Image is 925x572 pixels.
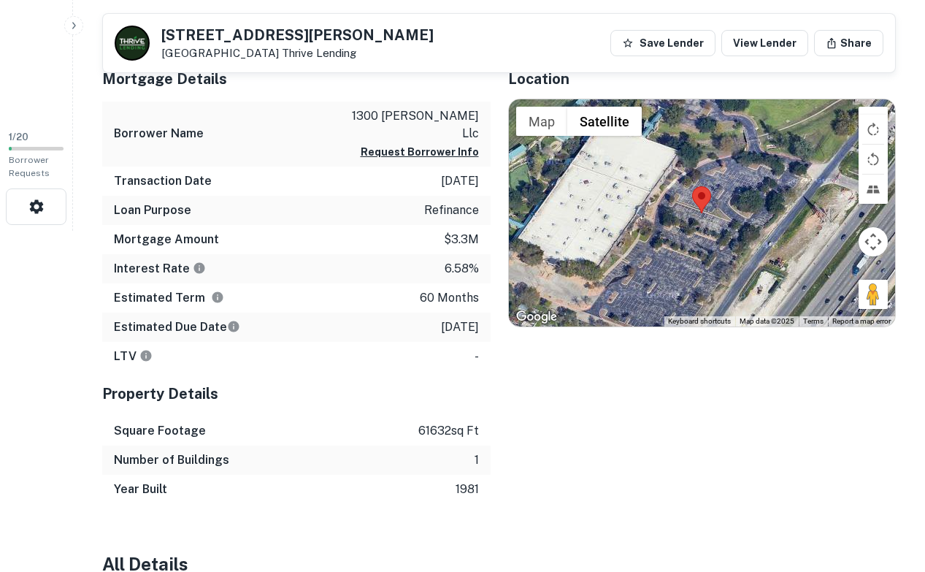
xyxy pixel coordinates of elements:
svg: Term is based on a standard schedule for this type of loan. [211,291,224,304]
h5: Property Details [102,383,491,405]
p: 1981 [456,481,479,498]
img: Google [513,308,561,327]
svg: LTVs displayed on the website are for informational purposes only and may be reported incorrectly... [139,349,153,362]
p: 61632 sq ft [418,422,479,440]
h6: Number of Buildings [114,451,229,469]
button: Rotate map clockwise [859,115,888,144]
button: Tilt map [859,175,888,204]
h5: [STREET_ADDRESS][PERSON_NAME] [161,28,434,42]
button: Keyboard shortcuts [668,316,731,327]
button: Request Borrower Info [361,143,479,161]
span: Borrower Requests [9,155,50,178]
button: Share [814,30,883,56]
button: Map camera controls [859,227,888,256]
svg: Estimate is based on a standard schedule for this type of loan. [227,320,240,333]
button: Drag Pegman onto the map to open Street View [859,280,888,309]
p: [DATE] [441,319,479,336]
h5: Location [508,68,897,90]
p: 6.58% [445,260,479,278]
p: [GEOGRAPHIC_DATA] [161,47,434,60]
span: 1 / 20 [9,131,28,142]
a: Open this area in Google Maps (opens a new window) [513,308,561,327]
h6: Borrower Name [114,125,204,142]
p: 1 [475,451,479,469]
p: refinance [424,202,479,219]
button: Rotate map counterclockwise [859,145,888,174]
svg: The interest rates displayed on the website are for informational purposes only and may be report... [193,262,206,275]
button: Toggle fullscreen view [859,107,888,136]
h6: Year Built [114,481,167,498]
p: - [475,348,479,365]
p: 60 months [420,289,479,307]
h6: Square Footage [114,422,206,440]
a: Thrive Lending [282,47,356,59]
h6: Estimated Term [114,289,224,307]
h6: Interest Rate [114,260,206,278]
iframe: Chat Widget [852,408,925,478]
h6: LTV [114,348,153,365]
button: Show street map [516,107,567,136]
p: 1300 [PERSON_NAME] llc [348,107,479,142]
a: Report a map error [832,317,891,325]
a: Terms (opens in new tab) [803,317,824,325]
h6: Estimated Due Date [114,319,240,336]
h6: Mortgage Amount [114,231,219,248]
h5: Mortgage Details [102,68,491,90]
a: View Lender [721,30,808,56]
h6: Loan Purpose [114,202,191,219]
span: Map data ©2025 [740,317,794,325]
button: Show satellite imagery [567,107,642,136]
p: [DATE] [441,172,479,190]
p: $3.3m [444,231,479,248]
h6: Transaction Date [114,172,212,190]
button: Save Lender [610,30,715,56]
